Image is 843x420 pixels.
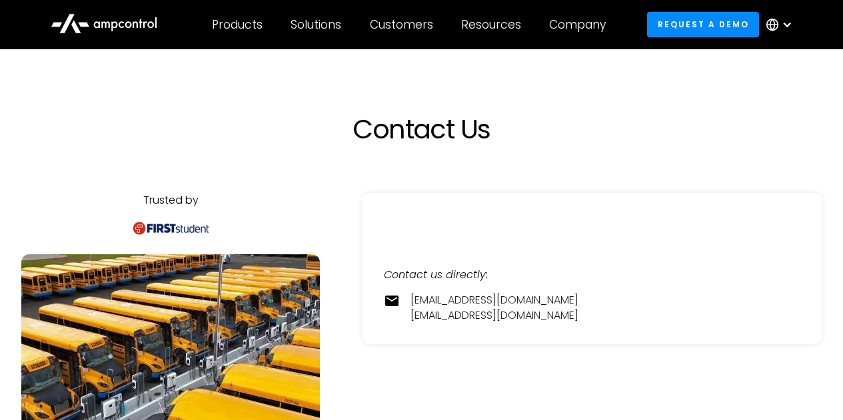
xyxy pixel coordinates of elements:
[212,17,263,32] div: Products
[370,17,433,32] div: Customers
[411,308,578,323] a: [EMAIL_ADDRESS][DOMAIN_NAME]
[291,17,341,32] div: Solutions
[549,17,606,32] div: Company
[411,293,578,308] a: [EMAIL_ADDRESS][DOMAIN_NAME]
[647,12,759,37] a: Request a demo
[129,113,715,145] h1: Contact Us
[461,17,521,32] div: Resources
[384,268,800,282] div: Contact us directly:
